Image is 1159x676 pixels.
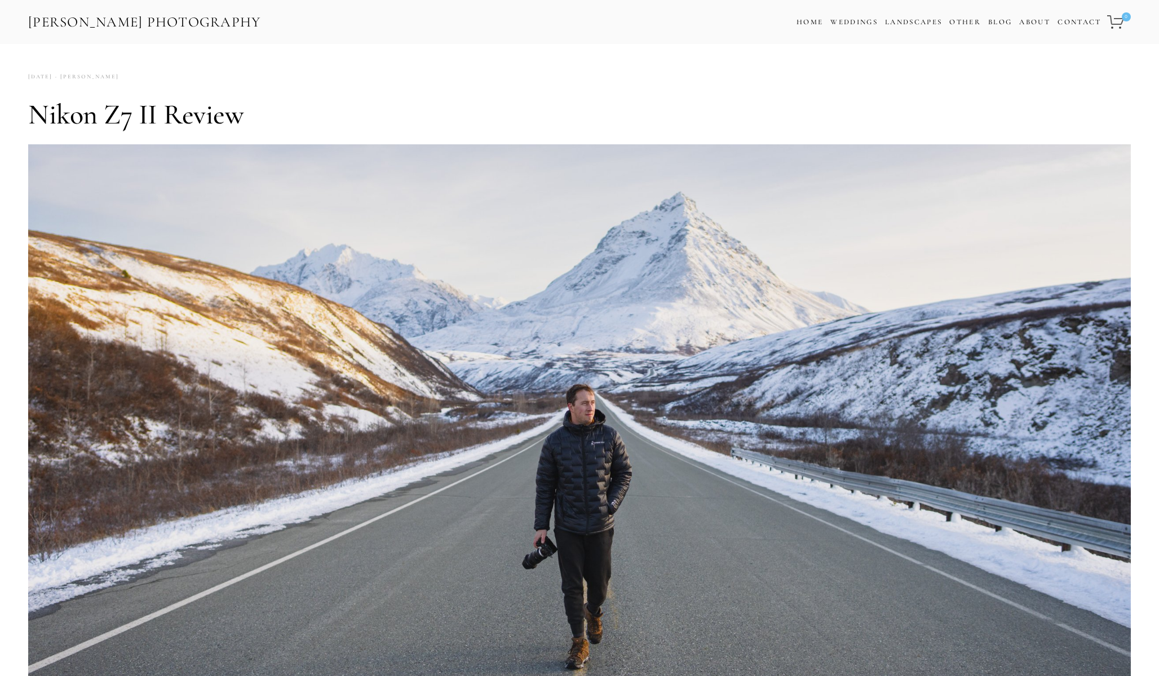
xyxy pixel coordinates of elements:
[28,69,52,85] time: [DATE]
[1105,8,1132,36] a: 0 items in cart
[949,17,981,26] a: Other
[988,14,1012,30] a: Blog
[1122,12,1131,21] span: 0
[27,10,262,35] a: [PERSON_NAME] Photography
[52,69,119,85] a: [PERSON_NAME]
[885,17,942,26] a: Landscapes
[797,14,823,30] a: Home
[1019,14,1050,30] a: About
[1058,14,1101,30] a: Contact
[830,17,878,26] a: Weddings
[28,98,1131,131] h1: Nikon Z7 II Review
